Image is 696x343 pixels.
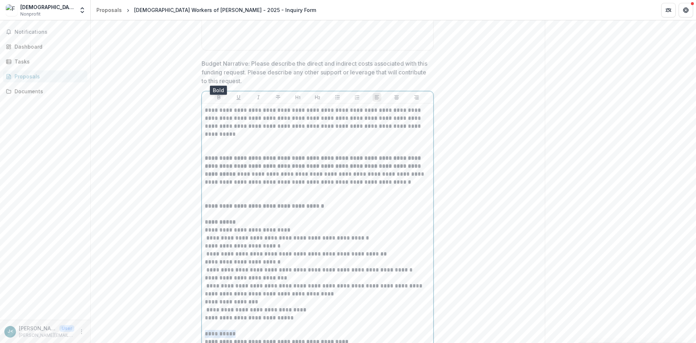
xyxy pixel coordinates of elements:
[3,70,87,82] a: Proposals
[3,56,87,68] a: Tasks
[412,93,421,102] button: Align Right
[3,41,87,53] a: Dashboard
[353,93,361,102] button: Ordered List
[661,3,676,17] button: Partners
[313,93,322,102] button: Heading 2
[77,3,87,17] button: Open entity switcher
[6,4,17,16] img: Franciscan Workers of Junipero Serra
[19,332,74,339] p: [PERSON_NAME][EMAIL_ADDRESS][PERSON_NAME][DOMAIN_NAME]
[94,5,125,15] a: Proposals
[77,327,86,336] button: More
[202,59,429,85] p: Budget Narrative: Please describe the direct and indirect costs associated with this funding requ...
[14,73,82,80] div: Proposals
[274,93,282,102] button: Strike
[234,93,243,102] button: Underline
[215,93,223,102] button: Bold
[20,3,74,11] div: [DEMOGRAPHIC_DATA] Workers of [PERSON_NAME]
[254,93,263,102] button: Italicize
[14,43,82,50] div: Dashboard
[294,93,302,102] button: Heading 1
[8,329,13,334] div: Jill Allen <jill.allen@dorothysplace.org>
[3,26,87,38] button: Notifications
[679,3,693,17] button: Get Help
[94,5,319,15] nav: breadcrumb
[14,58,82,65] div: Tasks
[20,11,41,17] span: Nonprofit
[134,6,316,14] div: [DEMOGRAPHIC_DATA] Workers of [PERSON_NAME] - 2025 - Inquiry Form
[59,325,74,332] p: User
[333,93,342,102] button: Bullet List
[14,87,82,95] div: Documents
[19,324,57,332] p: [PERSON_NAME] <[PERSON_NAME][EMAIL_ADDRESS][PERSON_NAME][DOMAIN_NAME]>
[373,93,381,102] button: Align Left
[14,29,84,35] span: Notifications
[392,93,401,102] button: Align Center
[3,85,87,97] a: Documents
[96,6,122,14] div: Proposals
